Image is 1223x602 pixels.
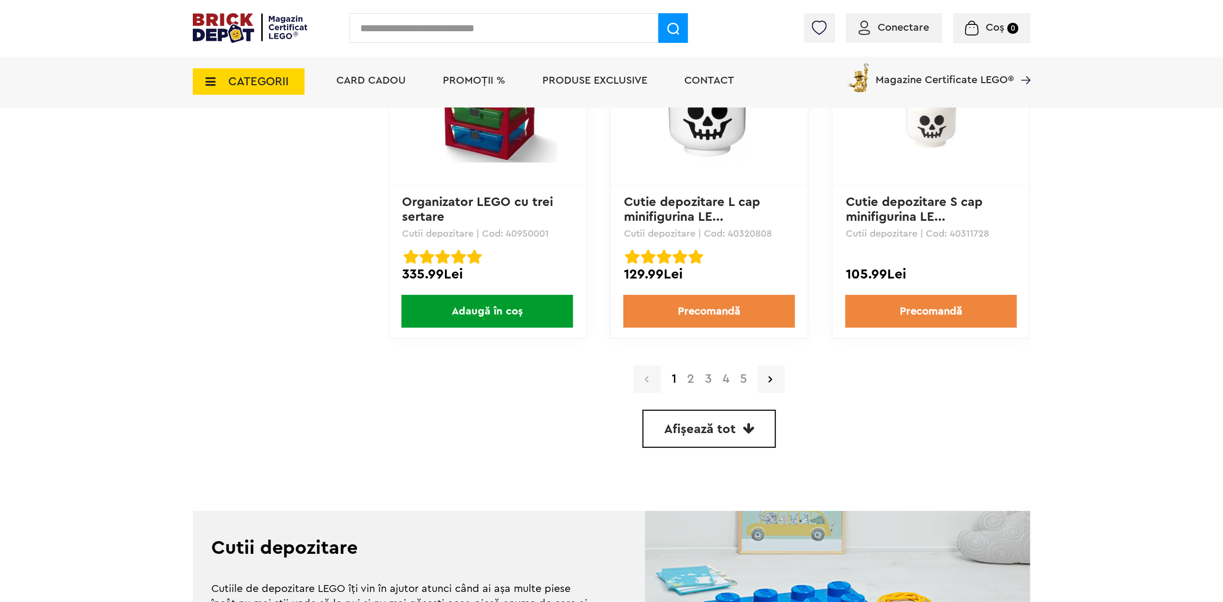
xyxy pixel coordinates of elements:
[857,56,1005,163] img: Cutie depozitare S cap minifigurina LEGO schelet
[624,229,794,238] p: Cutii depozitare | Cod: 40320808
[337,75,406,86] a: Card Cadou
[443,75,506,86] a: PROMOȚII %
[623,295,795,328] a: Precomandă
[845,295,1017,328] a: Precomandă
[846,229,1016,238] p: Cutii depozitare | Cod: 40311728
[682,373,700,385] a: 2
[757,365,785,393] a: Pagina urmatoare
[846,267,1016,281] div: 105.99Lei
[986,22,1004,33] span: Coș
[212,538,593,558] h2: Cutii depozitare
[700,373,717,385] a: 3
[657,249,672,264] img: Evaluare cu stele
[419,249,434,264] img: Evaluare cu stele
[717,373,735,385] a: 4
[1007,23,1019,34] small: 0
[685,75,735,86] a: Contact
[403,196,557,223] a: Organizator LEGO cu trei sertare
[413,56,561,163] img: Organizator LEGO cu trei sertare
[543,75,648,86] a: Produse exclusive
[666,373,682,385] strong: 1
[389,295,586,328] a: Adaugă în coș
[641,249,656,264] img: Evaluare cu stele
[876,61,1014,85] span: Magazine Certificate LEGO®
[229,76,289,87] span: CATEGORII
[624,196,764,223] a: Cutie depozitare L cap minifigurina LE...
[1014,61,1031,71] a: Magazine Certificate LEGO®
[642,410,776,448] a: Afișează tot
[735,373,752,385] a: 5
[401,295,573,328] span: Adaugă în coș
[451,249,466,264] img: Evaluare cu stele
[624,267,794,281] div: 129.99Lei
[404,249,418,264] img: Evaluare cu stele
[467,249,482,264] img: Evaluare cu stele
[664,423,736,436] span: Afișează tot
[403,229,573,238] p: Cutii depozitare | Cod: 40950001
[403,267,573,281] div: 335.99Lei
[846,196,986,223] a: Cutie depozitare S cap minifigurina LE...
[635,56,783,163] img: Cutie depozitare L cap minifigurina LEGO schelet
[435,249,450,264] img: Evaluare cu stele
[689,249,703,264] img: Evaluare cu stele
[859,22,930,33] a: Conectare
[625,249,640,264] img: Evaluare cu stele
[878,22,930,33] span: Conectare
[673,249,688,264] img: Evaluare cu stele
